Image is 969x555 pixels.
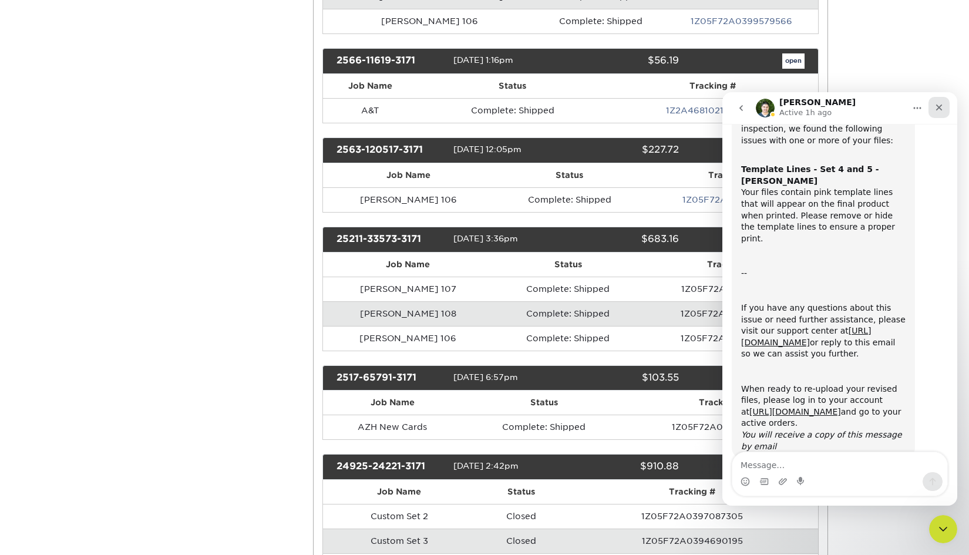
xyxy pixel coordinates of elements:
button: Send a message… [200,380,220,399]
span: [DATE] 12:05pm [453,144,521,154]
iframe: Google Customer Reviews [3,519,100,551]
th: Tracking # [643,253,818,277]
th: Status [462,391,626,415]
a: open [782,53,805,69]
th: Tracking # [645,163,818,187]
div: If you have any questions about this issue or need further assistance, please visit our support c... [19,210,183,268]
td: AZH New Cards [323,415,463,439]
div: 2517-65791-3171 [328,371,453,386]
th: Status [494,163,645,187]
th: Tracking # [567,480,818,504]
td: Complete: Shipped [418,98,607,123]
td: [PERSON_NAME] 106 [323,187,494,212]
td: [PERSON_NAME] 106 [323,326,494,351]
th: Job Name [323,253,494,277]
th: Tracking # [626,391,818,415]
td: Closed [476,529,567,553]
div: -- [19,176,183,187]
th: Status [418,74,607,98]
th: Status [493,253,642,277]
span: [DATE] 6:57pm [453,372,518,382]
div: Thank you for placing your order with Primoprint. During our pre-flight inspection, we found the ... [19,8,183,54]
td: Complete: Shipped [537,9,665,33]
th: Job Name [323,74,418,98]
td: 1Z05F72A0394690195 [567,529,818,553]
div: $103.55 [561,371,687,386]
th: Job Name [323,391,463,415]
td: 1Z05F72A0392262777 [643,301,818,326]
div: $683.16 [561,232,687,247]
th: Job Name [323,163,494,187]
a: 1Z05F72A0399515473 [682,195,780,204]
div: 24925-24221-3171 [328,459,453,475]
div: 2566-11619-3171 [328,53,453,69]
span: [DATE] 1:16pm [453,55,513,65]
td: [PERSON_NAME] 106 [323,9,537,33]
span: [DATE] 3:36pm [453,234,518,243]
a: [URL][DOMAIN_NAME] [19,234,149,255]
td: Complete: Shipped [493,277,642,301]
a: 1Z2A46810215677319 [666,106,760,115]
td: Complete: Shipped [493,301,642,326]
td: Custom Set 3 [323,529,476,553]
td: Complete: Shipped [494,187,645,212]
button: Gif picker [37,385,46,394]
td: Closed [476,504,567,529]
td: A&T [323,98,418,123]
div: $910.88 [561,459,687,475]
div: 25211-33573-3171 [328,232,453,247]
td: Complete: Shipped [493,326,642,351]
iframe: Intercom live chat [929,515,957,543]
iframe: Intercom live chat [722,92,957,506]
td: 1Z05F72A0397087305 [567,504,818,529]
td: Complete: Shipped [462,415,626,439]
th: Job Name [323,480,476,504]
th: Status [476,480,567,504]
button: Upload attachment [56,385,65,394]
i: You will receive a copy of this message by email [19,338,180,359]
span: [DATE] 2:42pm [453,462,519,471]
a: [URL][DOMAIN_NAME] [27,315,119,324]
td: 1Z05F72A0393513584 [643,277,818,301]
div: $56.19 [561,53,687,69]
td: 1Z05F72A0393180765 [643,326,818,351]
td: Custom Set 2 [323,504,476,529]
textarea: Message… [10,360,225,380]
td: 1Z05F72A0395473972 [626,415,818,439]
div: 2563-120517-3171 [328,143,453,158]
b: Template Lines - Set 4 and 5 - [PERSON_NAME] [19,72,157,93]
a: 1Z05F72A0399579566 [691,16,792,26]
div: When ready to re-upload your revised files, please log in to your account at and go to your activ... [19,291,183,361]
button: Emoji picker [18,385,28,394]
td: [PERSON_NAME] 108 [323,301,494,326]
th: Tracking # [607,74,818,98]
button: Start recording [75,385,84,394]
td: [PERSON_NAME] 107 [323,277,494,301]
div: Your files contain pink template lines that will appear on the final product when printed. Please... [19,60,183,153]
div: $227.72 [561,143,687,158]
